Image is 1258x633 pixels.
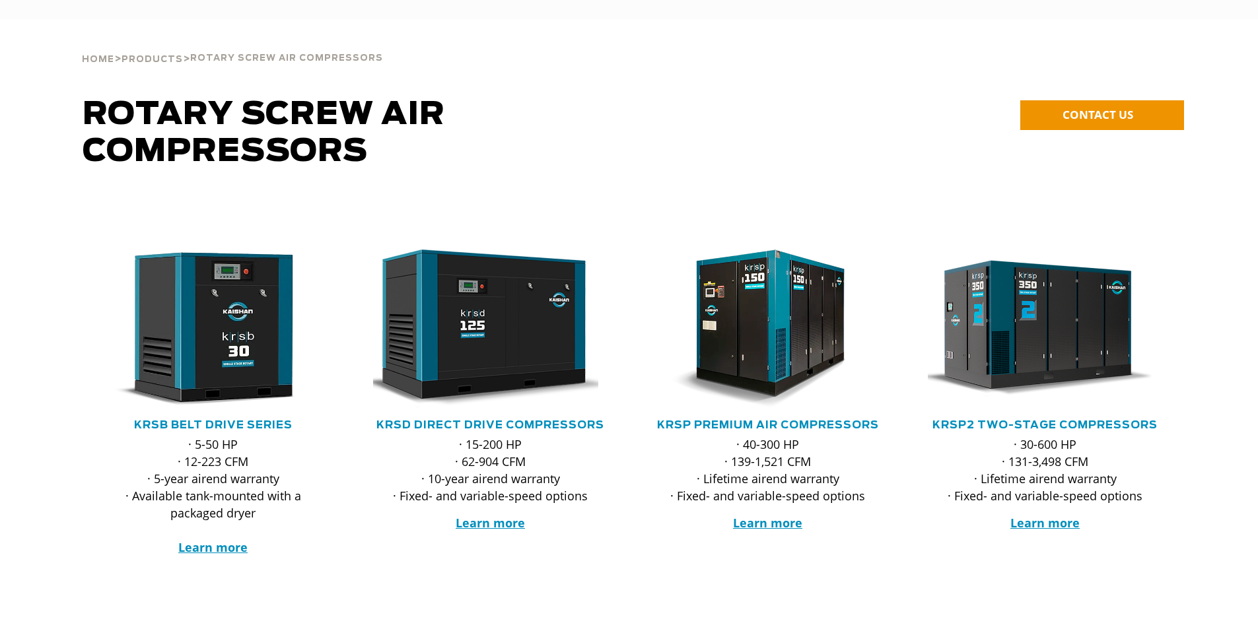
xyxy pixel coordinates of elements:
[641,250,876,408] img: krsp150
[373,436,608,504] p: · 15-200 HP · 62-904 CFM · 10-year airend warranty · Fixed- and variable-speed options
[657,420,879,430] a: KRSP Premium Air Compressors
[733,515,802,531] a: Learn more
[1010,515,1080,531] a: Learn more
[363,250,598,408] img: krsd125
[83,99,445,168] span: Rotary Screw Air Compressors
[376,420,604,430] a: KRSD Direct Drive Compressors
[122,55,183,64] span: Products
[178,539,248,555] a: Learn more
[96,436,331,556] p: · 5-50 HP · 12-223 CFM · 5-year airend warranty · Available tank-mounted with a packaged dryer
[928,250,1163,408] div: krsp350
[373,250,608,408] div: krsd125
[918,250,1153,408] img: krsp350
[1020,100,1184,130] a: CONTACT US
[928,436,1163,504] p: · 30-600 HP · 131-3,498 CFM · Lifetime airend warranty · Fixed- and variable-speed options
[122,53,183,65] a: Products
[932,420,1158,430] a: KRSP2 Two-Stage Compressors
[82,55,114,64] span: Home
[650,436,886,504] p: · 40-300 HP · 139-1,521 CFM · Lifetime airend warranty · Fixed- and variable-speed options
[82,53,114,65] a: Home
[1063,107,1133,122] span: CONTACT US
[82,20,383,70] div: > >
[190,54,383,63] span: Rotary Screw Air Compressors
[134,420,293,430] a: KRSB Belt Drive Series
[456,515,525,531] a: Learn more
[96,250,331,408] div: krsb30
[650,250,886,408] div: krsp150
[86,250,321,408] img: krsb30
